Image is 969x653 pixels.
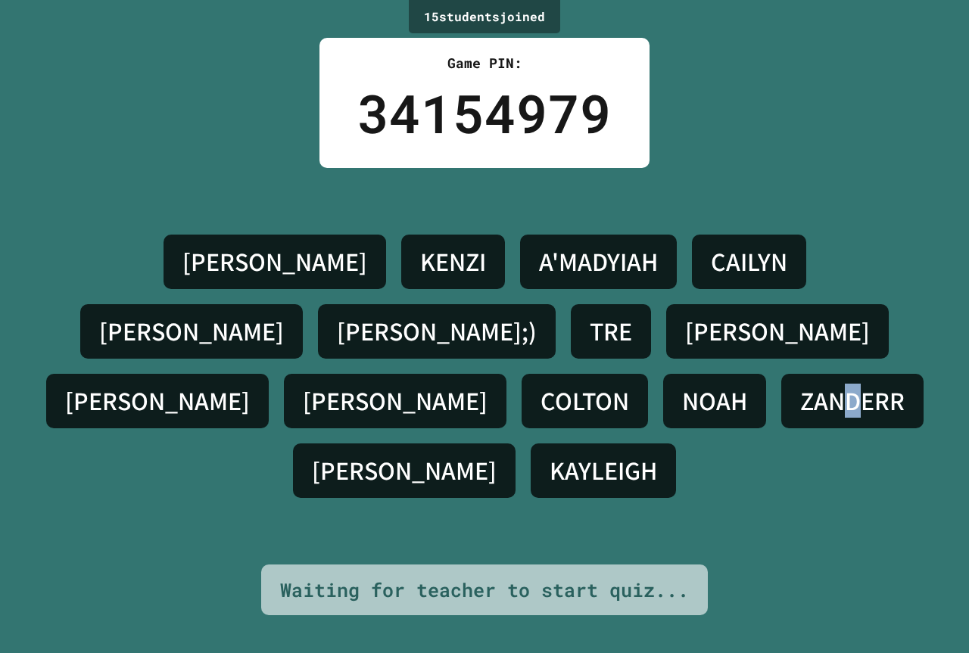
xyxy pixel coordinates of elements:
[420,246,486,278] h4: KENZI
[541,385,629,417] h4: COLTON
[99,316,284,347] h4: [PERSON_NAME]
[303,385,488,417] h4: [PERSON_NAME]
[682,385,747,417] h4: NOAH
[550,455,657,487] h4: KAYLEIGH
[357,53,612,73] div: Game PIN:
[65,385,250,417] h4: [PERSON_NAME]
[711,246,787,278] h4: CAILYN
[685,316,870,347] h4: [PERSON_NAME]
[182,246,367,278] h4: [PERSON_NAME]
[357,73,612,153] div: 34154979
[280,576,689,605] div: Waiting for teacher to start quiz...
[590,316,632,347] h4: TRE
[312,455,497,487] h4: [PERSON_NAME]
[539,246,658,278] h4: A'MADYIAH
[800,385,905,417] h4: ZANDERR
[337,316,537,347] h4: [PERSON_NAME];)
